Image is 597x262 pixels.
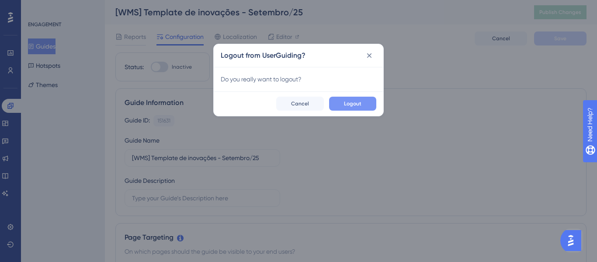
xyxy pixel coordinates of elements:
[21,2,55,13] span: Need Help?
[560,227,587,254] iframe: UserGuiding AI Assistant Launcher
[221,50,305,61] h2: Logout from UserGuiding?
[291,100,309,107] span: Cancel
[221,74,376,84] div: Do you really want to logout?
[344,100,361,107] span: Logout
